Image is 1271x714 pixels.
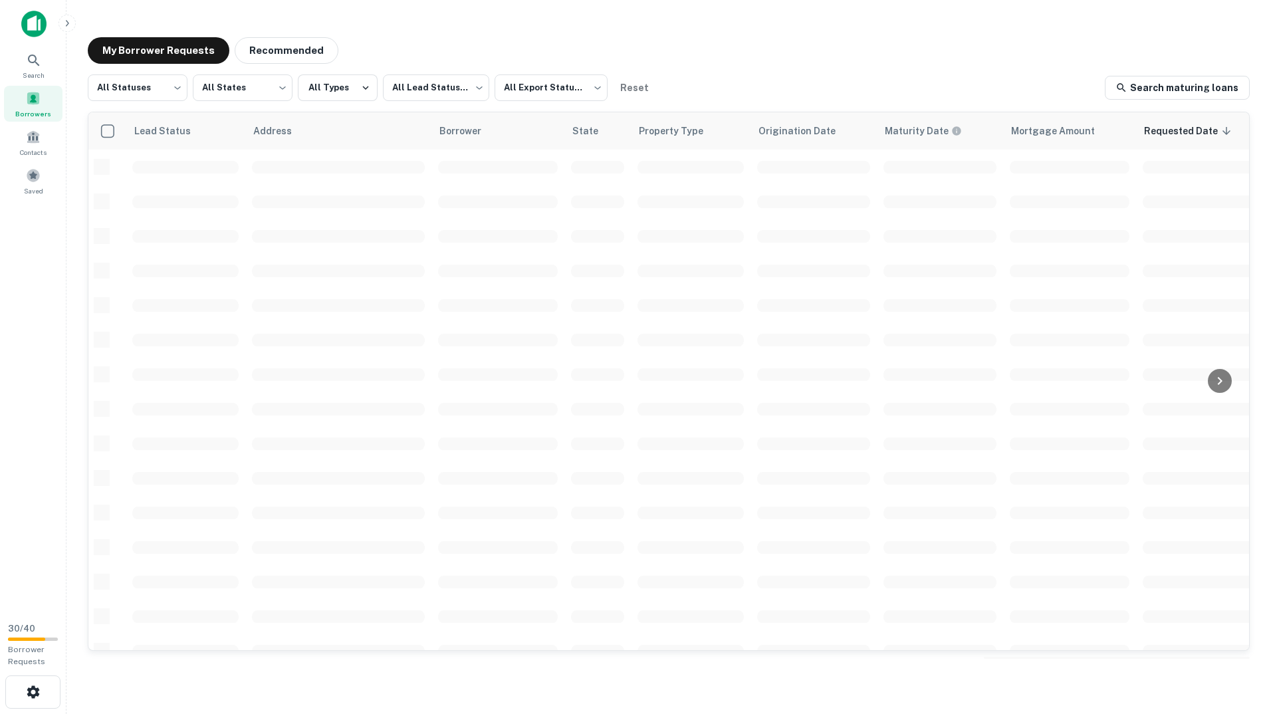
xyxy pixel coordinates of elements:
[758,123,853,139] span: Origination Date
[572,123,616,139] span: State
[639,123,721,139] span: Property Type
[298,74,378,101] button: All Types
[4,124,62,160] a: Contacts
[613,74,655,101] button: Reset
[631,112,751,150] th: Property Type
[8,645,45,666] span: Borrower Requests
[4,47,62,83] a: Search
[877,112,1003,150] th: Maturity dates displayed may be estimated. Please contact the lender for the most accurate maturi...
[1205,608,1271,671] iframe: Chat Widget
[4,163,62,199] a: Saved
[20,147,47,158] span: Contacts
[24,185,43,196] span: Saved
[885,124,949,138] h6: Maturity Date
[15,108,51,119] span: Borrowers
[88,70,187,105] div: All Statuses
[253,123,309,139] span: Address
[126,112,245,150] th: Lead Status
[23,70,45,80] span: Search
[1144,123,1235,139] span: Requested Date
[245,112,431,150] th: Address
[885,124,979,138] span: Maturity dates displayed may be estimated. Please contact the lender for the most accurate maturi...
[1105,76,1250,100] a: Search maturing loans
[383,70,489,105] div: All Lead Statuses
[4,86,62,122] a: Borrowers
[495,70,608,105] div: All Export Statuses
[88,37,229,64] button: My Borrower Requests
[134,123,208,139] span: Lead Status
[21,11,47,37] img: capitalize-icon.png
[8,624,35,634] span: 30 / 40
[1011,123,1112,139] span: Mortgage Amount
[439,123,499,139] span: Borrower
[564,112,631,150] th: State
[1136,112,1262,150] th: Requested Date
[1003,112,1136,150] th: Mortgage Amount
[193,70,292,105] div: All States
[431,112,564,150] th: Borrower
[751,112,877,150] th: Origination Date
[235,37,338,64] button: Recommended
[885,124,962,138] div: Maturity dates displayed may be estimated. Please contact the lender for the most accurate maturi...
